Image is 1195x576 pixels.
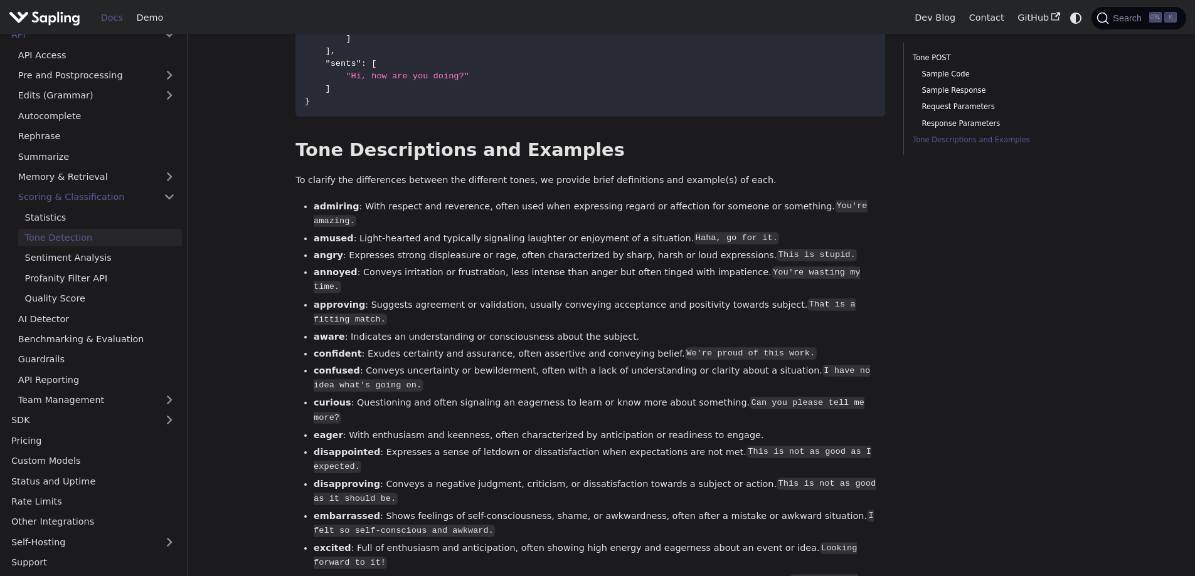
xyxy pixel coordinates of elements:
a: Status and Uptime [4,472,182,490]
p: To clarify the differences between the different tones, we provide brief definitions and example(... [295,173,885,188]
strong: disappointed [314,447,380,457]
a: Pre and Postprocessing [11,66,182,85]
strong: curious [314,397,351,407]
li: : Conveys uncertainty or bewilderment, often with a lack of understanding or clarity about a situ... [314,364,885,394]
span: ] [325,46,330,56]
strong: confident [314,348,362,359]
li: : Suggests agreement or validation, usually conveying acceptance and positivity towards subject. [314,298,885,328]
strong: excited [314,543,351,553]
a: Response Parameters [921,118,1078,130]
span: : [361,59,366,68]
a: Custom Models [4,452,182,470]
strong: disapproving [314,479,380,489]
a: Memory & Retrieval [11,168,182,186]
kbd: K [1164,12,1177,23]
a: Sample Response [921,85,1078,97]
strong: approving [314,300,365,310]
li: : Questioning and often signaling an eagerness to learn or know more about something. [314,395,885,426]
a: Autocomplete [11,107,182,125]
a: SDK [4,411,157,429]
button: Search (Ctrl+K) [1091,7,1186,29]
li: : Conveys a negative judgment, criticism, or dissatisfaction towards a subject or action. [314,477,885,507]
span: [ [371,59,376,68]
strong: annoyed [314,267,358,277]
strong: confused [314,365,360,375]
a: Edits (Grammar) [11,86,182,105]
button: Expand sidebar category 'SDK' [157,411,182,429]
button: Collapse sidebar category 'API' [157,26,182,44]
a: Team Management [11,391,182,409]
a: Tone POST [913,52,1083,64]
li: : Expresses strong displeasure or rage, often characterized by sharp, harsh or loud expressions. [314,248,885,263]
a: Scoring & Classification [11,188,182,206]
span: } [305,97,310,106]
a: Request Parameters [921,101,1078,113]
li: : With enthusiasm and keenness, often characterized by anticipation or readiness to engage. [314,428,885,443]
a: Pricing [4,431,182,449]
a: Benchmarking & Evaluation [11,330,182,348]
li: : Conveys irritation or frustration, less intense than anger but often tinged with impatience. [314,265,885,295]
a: Tone Descriptions and Examples [913,134,1083,146]
li: : With respect and reverence, often used when expressing regard or affection for someone or somet... [314,199,885,229]
a: AI Detector [11,310,182,328]
code: Haha, go for it. [694,232,779,244]
span: , [331,46,336,56]
a: Other Integrations [4,513,182,531]
a: Quality Score [18,290,182,308]
a: Statistics [18,208,182,226]
a: Rate Limits [4,493,182,511]
img: Sapling.ai [9,9,80,27]
a: Contact [962,8,1011,28]
code: This is stupid. [777,249,857,261]
a: Sentiment Analysis [18,249,182,267]
li: : Indicates an understanding or consciousness about the subject. [314,330,885,345]
li: : Exudes certainty and assurance, often assertive and conveying belief. [314,347,885,362]
span: ] [325,84,330,93]
a: Rephrase [11,127,182,145]
a: Self-Hosting [4,533,182,551]
a: Summarize [11,147,182,165]
a: Docs [94,8,130,28]
strong: eager [314,430,343,440]
li: : Light-hearted and typically signaling laughter or enjoyment of a situation. [314,231,885,246]
code: This is not as good as it should be. [314,478,876,505]
a: Demo [130,8,170,28]
a: Dev Blog [908,8,962,28]
span: "sents" [325,59,361,68]
li: : Full of enthusiasm and anticipation, often showing high energy and eagerness about an event or ... [314,541,885,571]
a: Sapling.ai [9,9,85,27]
li: : Shows feelings of self-consciousness, shame, or awkwardness, often after a mistake or awkward s... [314,509,885,539]
a: API Access [11,46,182,64]
strong: admiring [314,201,359,211]
strong: angry [314,250,343,260]
span: "Hi, how are you doing?" [346,71,469,81]
a: API [4,26,157,44]
a: Guardrails [11,350,182,369]
button: Switch between dark and light mode (currently system mode) [1067,9,1085,27]
a: Sample Code [921,68,1078,80]
span: ] [346,34,351,43]
a: Profanity Filter API [18,269,182,287]
a: API Reporting [11,370,182,389]
li: : Expresses a sense of letdown or dissatisfaction when expectations are not met. [314,445,885,475]
a: Support [4,553,182,572]
h2: Tone Descriptions and Examples [295,139,885,162]
strong: aware [314,332,345,342]
a: Tone Detection [18,229,182,247]
strong: embarrassed [314,511,380,521]
strong: amused [314,233,354,243]
code: We're proud of this work. [685,347,817,360]
a: GitHub [1011,8,1066,28]
code: This is not as good as I expected. [314,446,871,473]
span: Search [1109,13,1149,23]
